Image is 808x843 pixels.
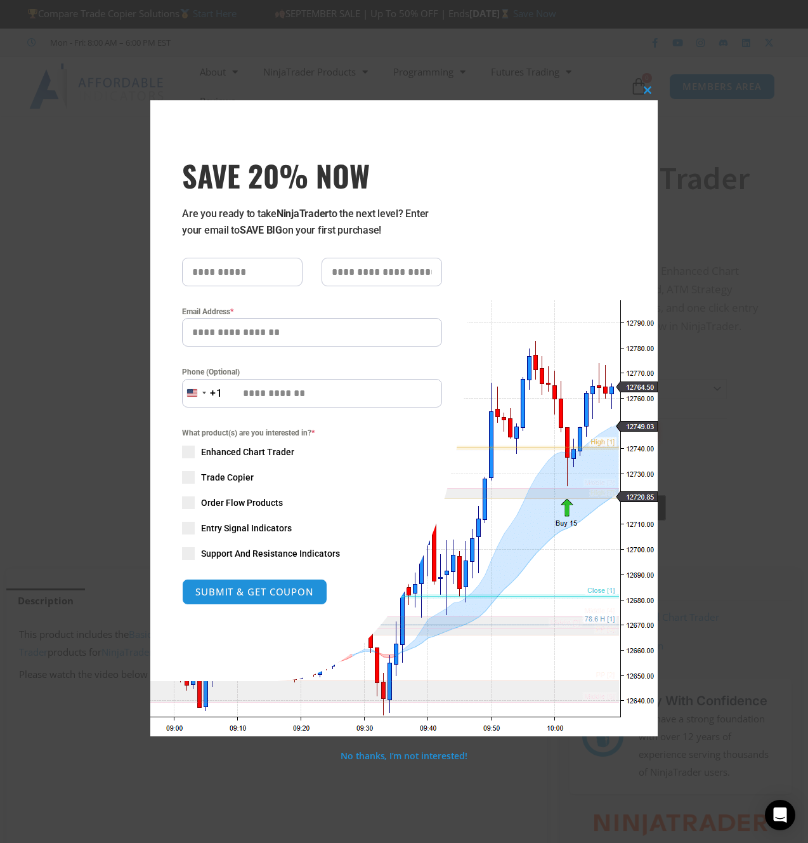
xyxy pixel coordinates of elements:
[182,366,442,378] label: Phone (Optional)
[182,496,442,509] label: Order Flow Products
[765,800,795,830] div: Open Intercom Messenger
[201,496,283,509] span: Order Flow Products
[210,385,223,402] div: +1
[182,471,442,484] label: Trade Copier
[240,224,282,236] strong: SAVE BIG
[182,427,442,439] span: What product(s) are you interested in?
[201,446,294,458] span: Enhanced Chart Trader
[201,471,254,484] span: Trade Copier
[182,579,327,605] button: SUBMIT & GET COUPON
[182,157,442,193] span: SAVE 20% NOW
[182,522,442,534] label: Entry Signal Indicators
[201,522,292,534] span: Entry Signal Indicators
[201,547,340,560] span: Support And Resistance Indicators
[341,750,467,762] a: No thanks, I’m not interested!
[182,206,442,239] p: Are you ready to take to the next level? Enter your email to on your first purchase!
[182,305,442,318] label: Email Address
[182,446,442,458] label: Enhanced Chart Trader
[182,379,223,408] button: Selected country
[277,208,329,220] strong: NinjaTrader
[182,547,442,560] label: Support And Resistance Indicators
